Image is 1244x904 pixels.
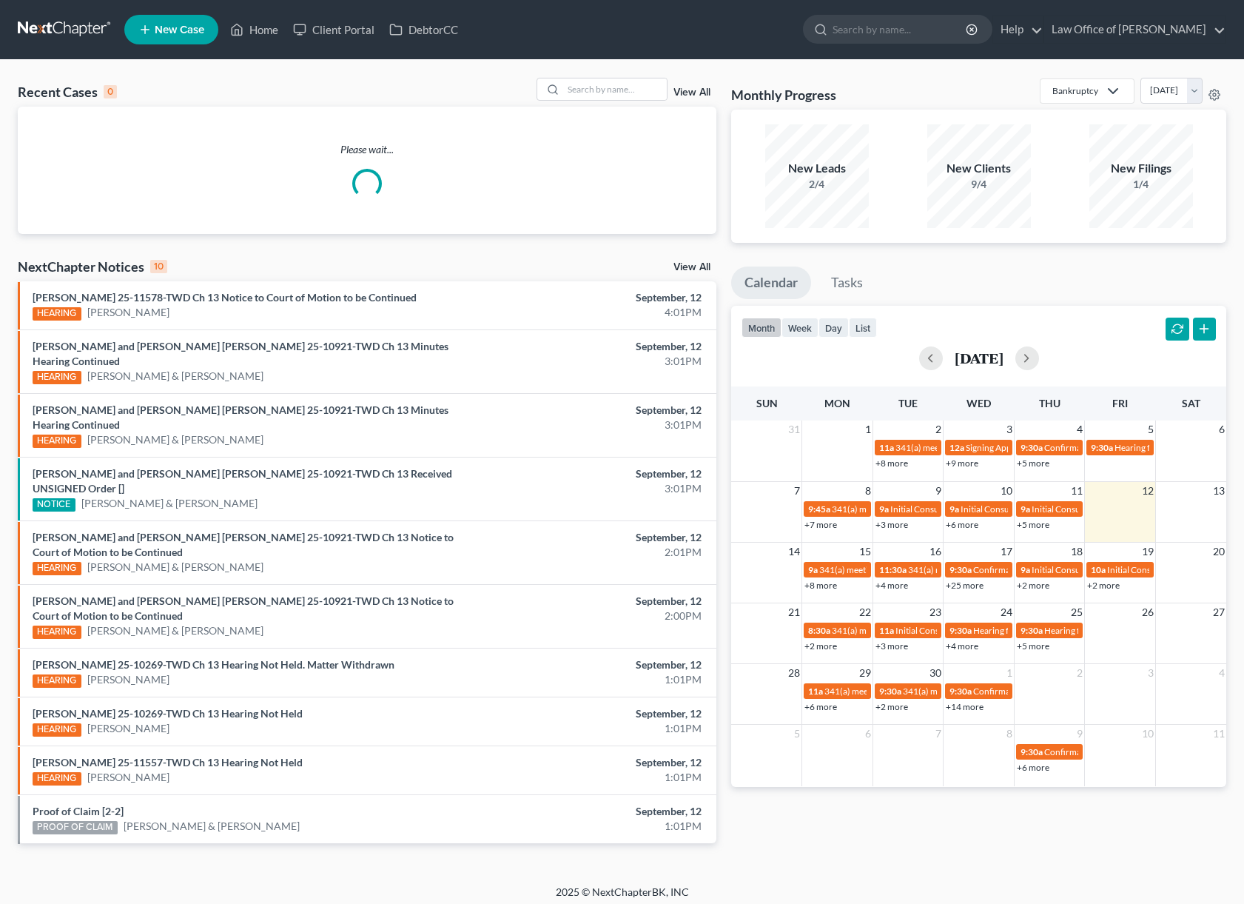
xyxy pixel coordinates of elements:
[787,543,801,560] span: 14
[488,481,702,496] div: 3:01PM
[879,625,894,636] span: 11a
[824,686,967,697] span: 341(a) meeting for [PERSON_NAME]
[1146,664,1155,682] span: 3
[928,543,943,560] span: 16
[124,819,300,834] a: [PERSON_NAME] & [PERSON_NAME]
[756,397,778,409] span: Sun
[895,442,1038,453] span: 341(a) meeting for [PERSON_NAME]
[927,160,1031,177] div: New Clients
[1140,482,1155,500] span: 12
[949,625,972,636] span: 9:30a
[81,496,258,511] a: [PERSON_NAME] & [PERSON_NAME]
[286,16,382,43] a: Client Portal
[966,442,1151,453] span: Signing Appointment Date for [PERSON_NAME]
[488,290,702,305] div: September, 12
[946,458,978,469] a: +9 more
[890,503,1018,515] span: Initial Consultation Appointment
[488,657,702,672] div: September, 12
[18,83,117,101] div: Recent Cases
[33,674,81,688] div: HEARING
[488,418,702,432] div: 3:01PM
[155,24,204,36] span: New Case
[808,625,830,636] span: 8:30a
[928,603,943,621] span: 23
[1087,580,1120,591] a: +2 more
[898,397,918,409] span: Tue
[1021,625,1043,636] span: 9:30a
[781,318,818,338] button: week
[33,772,81,786] div: HEARING
[946,519,978,530] a: +6 more
[1069,543,1084,560] span: 18
[765,177,869,192] div: 2/4
[742,318,781,338] button: month
[879,564,907,575] span: 11:30a
[87,560,263,575] a: [PERSON_NAME] & [PERSON_NAME]
[808,564,818,575] span: 9a
[1017,519,1049,530] a: +5 more
[33,658,394,671] a: [PERSON_NAME] 25-10269-TWD Ch 13 Hearing Not Held. Matter Withdrawn
[488,403,702,418] div: September, 12
[875,458,908,469] a: +8 more
[879,442,894,453] span: 11a
[33,291,417,304] a: [PERSON_NAME] 25-11578-TWD Ch 13 Notice to Court of Motion to be Continued
[488,804,702,819] div: September, 12
[999,543,1014,560] span: 17
[1005,664,1014,682] span: 1
[1091,564,1106,575] span: 10a
[488,466,702,481] div: September, 12
[33,756,303,769] a: [PERSON_NAME] 25-11557-TWD Ch 13 Hearing Not Held
[804,519,837,530] a: +7 more
[804,701,837,712] a: +6 more
[1075,725,1084,743] span: 9
[961,503,1088,515] span: Initial Consultation Appointment
[875,701,908,712] a: +2 more
[488,819,702,834] div: 1:01PM
[858,603,873,621] span: 22
[1032,503,1159,515] span: Initial Consultation Appointment
[819,564,1040,575] span: 341(a) meeting for [PERSON_NAME] & [PERSON_NAME]
[488,354,702,369] div: 3:01PM
[993,16,1043,43] a: Help
[875,580,908,591] a: +4 more
[33,821,118,834] div: PROOF OF CLAIM
[731,86,836,104] h3: Monthly Progress
[1146,421,1155,438] span: 5
[1112,397,1128,409] span: Fri
[1107,564,1234,575] span: Initial Consultation Appointment
[33,307,81,321] div: HEARING
[1017,640,1049,652] a: +5 more
[488,339,702,354] div: September, 12
[946,701,984,712] a: +14 more
[949,442,964,453] span: 12a
[33,626,81,639] div: HEARING
[1140,725,1155,743] span: 10
[832,625,1053,636] span: 341(a) meeting for [PERSON_NAME] & [PERSON_NAME]
[33,467,452,495] a: [PERSON_NAME] and [PERSON_NAME] [PERSON_NAME] 25-10921-TWD Ch 13 Received UNSIGNED Order []
[150,260,167,273] div: 10
[832,503,1053,515] span: 341(a) meeting for [PERSON_NAME] & [PERSON_NAME]
[787,421,801,438] span: 31
[1075,421,1084,438] span: 4
[33,707,303,720] a: [PERSON_NAME] 25-10269-TWD Ch 13 Hearing Not Held
[858,664,873,682] span: 29
[1044,16,1225,43] a: Law Office of [PERSON_NAME]
[1017,580,1049,591] a: +2 more
[1017,762,1049,773] a: +6 more
[804,580,837,591] a: +8 more
[999,603,1014,621] span: 24
[765,160,869,177] div: New Leads
[1021,442,1043,453] span: 9:30a
[87,432,263,447] a: [PERSON_NAME] & [PERSON_NAME]
[934,725,943,743] span: 7
[1017,458,1049,469] a: +5 more
[864,421,873,438] span: 1
[818,267,876,299] a: Tasks
[849,318,877,338] button: list
[488,672,702,687] div: 1:01PM
[787,603,801,621] span: 21
[673,262,710,272] a: View All
[33,595,454,622] a: [PERSON_NAME] and [PERSON_NAME] [PERSON_NAME] 25-10921-TWD Ch 13 Notice to Court of Motion to be ...
[1089,160,1193,177] div: New Filings
[1211,725,1226,743] span: 11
